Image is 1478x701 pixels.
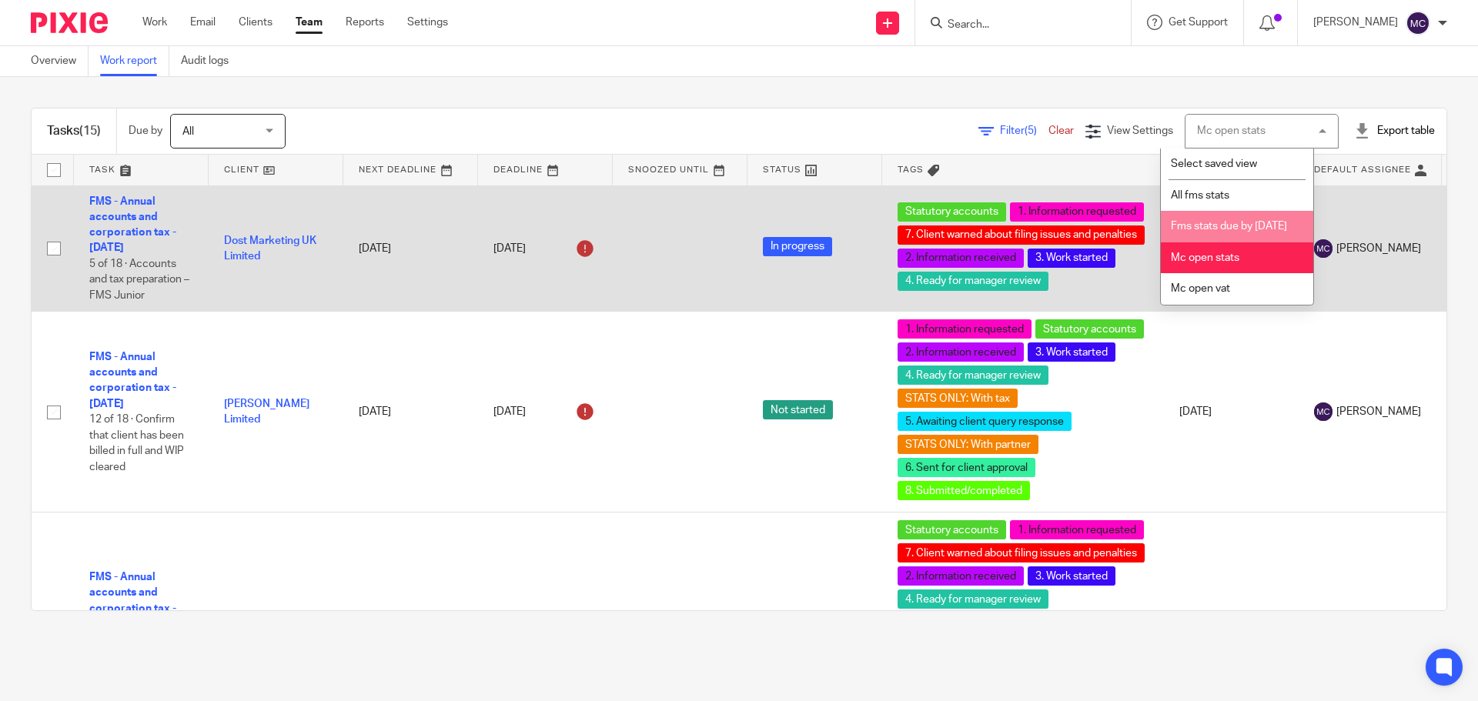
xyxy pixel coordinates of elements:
[898,543,1145,562] span: 7. Client warned about filing issues and penalties
[239,15,273,30] a: Clients
[898,319,1032,339] span: 1. Information requested
[89,352,176,409] a: FMS - Annual accounts and corporation tax - [DATE]
[1354,123,1435,139] div: Export table
[89,196,176,254] a: FMS - Annual accounts and corporation tax - [DATE]
[182,126,194,137] span: All
[898,342,1024,362] span: 2. Information received
[898,272,1048,291] span: 4. Ready for manager review
[224,399,309,425] a: [PERSON_NAME] Limited
[763,400,833,419] span: Not started
[898,566,1024,586] span: 2. Information received
[89,259,189,301] span: 5 of 18 · Accounts and tax preparation – FMS Junior
[898,165,924,174] span: Tags
[343,185,478,312] td: [DATE]
[343,312,478,512] td: [DATE]
[1035,319,1144,339] span: Statutory accounts
[493,399,597,424] div: [DATE]
[1025,125,1037,136] span: (5)
[190,15,216,30] a: Email
[31,12,108,33] img: Pixie
[898,412,1072,431] span: 5. Awaiting client query response
[1000,125,1048,136] span: Filter
[1171,252,1239,263] span: Mc open stats
[31,46,89,76] a: Overview
[493,236,597,261] div: [DATE]
[898,520,1006,539] span: Statutory accounts
[1171,159,1257,169] span: Select saved view
[1107,125,1173,136] span: View Settings
[1197,125,1266,136] div: Mc open stats
[898,589,1048,609] span: 4. Ready for manager review
[296,15,323,30] a: Team
[898,366,1048,385] span: 4. Ready for manager review
[1010,520,1144,539] span: 1. Information requested
[1336,404,1421,419] span: [PERSON_NAME]
[1314,239,1333,258] img: svg%3E
[1048,125,1074,136] a: Clear
[89,572,176,629] a: FMS - Annual accounts and corporation tax - [DATE]
[89,414,184,472] span: 12 of 18 · Confirm that client has been billed in full and WIP cleared
[898,389,1018,408] span: STATS ONLY: With tax
[224,235,316,262] a: Dost Marketing UK Limited
[79,125,101,137] span: (15)
[47,123,101,139] h1: Tasks
[946,18,1085,32] input: Search
[898,202,1006,222] span: Statutory accounts
[1336,241,1421,256] span: [PERSON_NAME]
[100,46,169,76] a: Work report
[407,15,448,30] a: Settings
[129,123,162,139] p: Due by
[898,225,1145,245] span: 7. Client warned about filing issues and penalties
[1028,566,1115,586] span: 3. Work started
[1028,249,1115,268] span: 3. Work started
[142,15,167,30] a: Work
[181,46,240,76] a: Audit logs
[1171,283,1230,294] span: Mc open vat
[1010,202,1144,222] span: 1. Information requested
[1313,15,1398,30] p: [PERSON_NAME]
[1406,11,1430,35] img: svg%3E
[763,237,832,256] span: In progress
[898,249,1024,268] span: 2. Information received
[898,481,1030,500] span: 8. Submitted/completed
[1028,342,1115,362] span: 3. Work started
[1164,312,1299,512] td: [DATE]
[1171,190,1229,201] span: All fms stats
[1314,402,1333,421] img: svg%3E
[346,15,384,30] a: Reports
[1171,221,1287,232] span: Fms stats due by [DATE]
[898,458,1035,477] span: 6. Sent for client approval
[1169,17,1228,28] span: Get Support
[898,435,1038,454] span: STATS ONLY: With partner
